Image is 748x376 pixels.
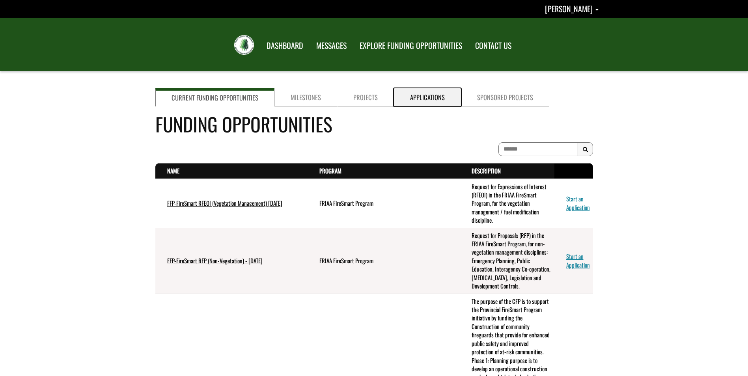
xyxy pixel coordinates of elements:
[566,194,590,211] a: Start an Application
[155,88,274,106] a: Current Funding Opportunities
[167,166,179,175] a: Name
[354,36,468,56] a: EXPLORE FUNDING OPPORTUNITIES
[469,36,517,56] a: CONTACT US
[308,179,460,228] td: FRIAA FireSmart Program
[578,142,593,156] button: Search Results
[545,3,593,15] span: [PERSON_NAME]
[259,34,517,56] nav: Main Navigation
[261,36,309,56] a: DASHBOARD
[394,88,461,106] a: Applications
[461,88,549,106] a: Sponsored Projects
[337,88,394,106] a: Projects
[319,166,341,175] a: Program
[274,88,337,106] a: Milestones
[545,3,599,15] a: Kim Pashak
[167,256,263,265] a: FFP-FireSmart RFP (Non-Vegetation) - [DATE]
[308,228,460,294] td: FRIAA FireSmart Program
[167,199,282,207] a: FFP-FireSmart RFEOI (Vegetation Management) [DATE]
[460,179,554,228] td: Request for Expressions of Interest (RFEOI) in the FRIAA FireSmart Program, for the vegetation ma...
[155,179,308,228] td: FFP-FireSmart RFEOI (Vegetation Management) July 2025
[460,228,554,294] td: Request for Proposals (RFP) in the FRIAA FireSmart Program, for non-vegetation management discipl...
[234,35,254,55] img: FRIAA Submissions Portal
[155,110,593,138] h4: Funding Opportunities
[310,36,353,56] a: MESSAGES
[472,166,501,175] a: Description
[155,228,308,294] td: FFP-FireSmart RFP (Non-Vegetation) - July 2025
[566,252,590,269] a: Start an Application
